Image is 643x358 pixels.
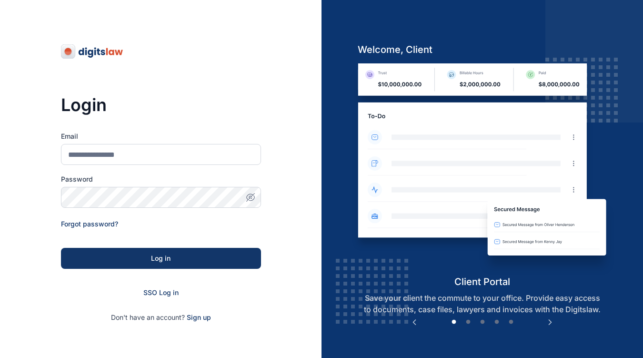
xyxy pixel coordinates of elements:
[61,220,118,228] a: Forgot password?
[350,43,614,56] h5: welcome, client
[350,292,614,315] p: Save your client the commute to your office. Provide easy access to documents, case files, lawyer...
[449,317,459,327] button: 1
[187,313,211,321] a: Sign up
[61,248,261,269] button: Log in
[410,317,419,327] button: Previous
[61,313,261,322] p: Don't have an account?
[61,174,261,184] label: Password
[545,317,555,327] button: Next
[76,254,246,263] div: Log in
[350,63,614,275] img: client-portal
[478,317,487,327] button: 3
[187,313,211,322] span: Sign up
[492,317,502,327] button: 4
[143,288,179,297] a: SSO Log in
[463,317,473,327] button: 2
[61,44,124,59] img: digitslaw-logo
[350,275,614,288] h5: client portal
[61,132,261,141] label: Email
[506,317,516,327] button: 5
[61,95,261,114] h3: Login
